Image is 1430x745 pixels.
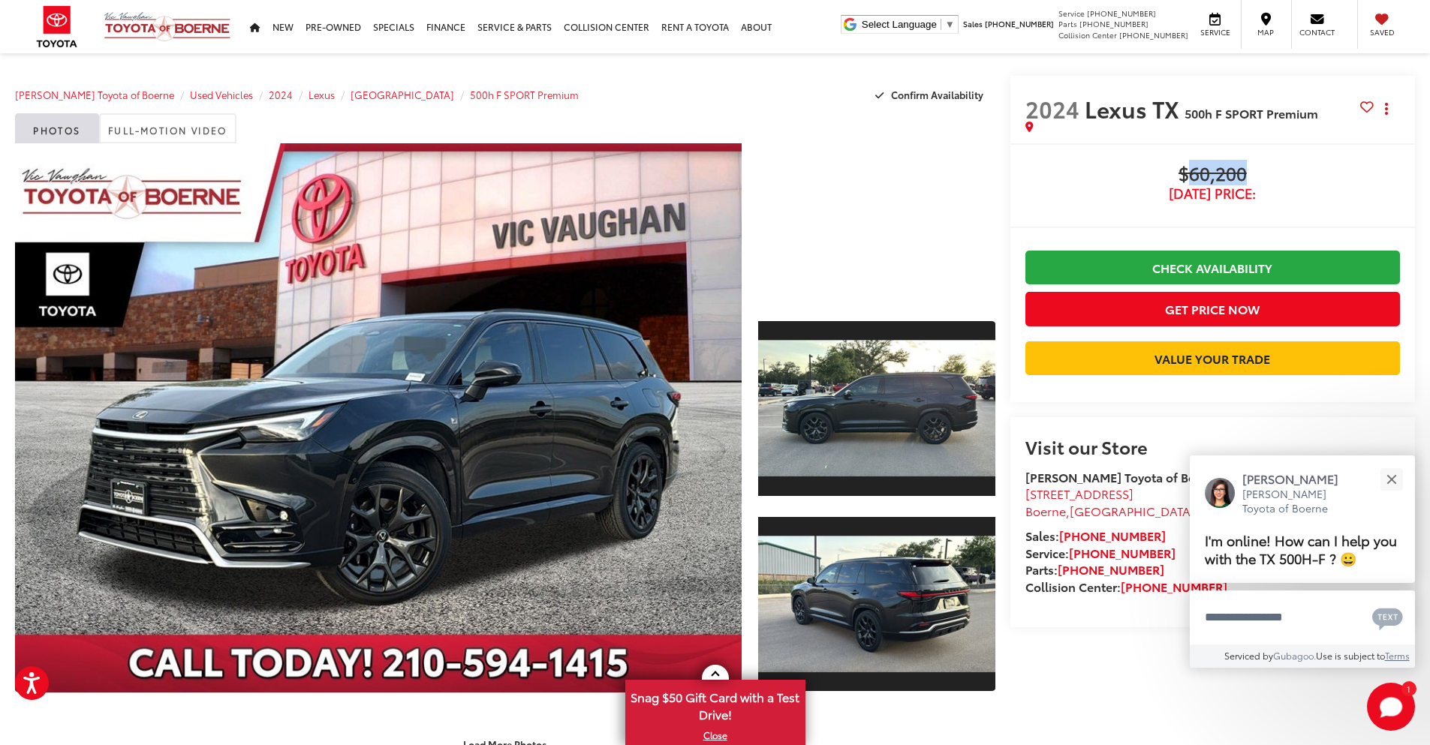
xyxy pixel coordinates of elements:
span: 1 [1407,685,1410,692]
span: Lexus TX [1085,92,1185,125]
span: Use is subject to [1316,649,1385,662]
a: Expand Photo 0 [15,143,742,692]
span: Serviced by [1224,649,1273,662]
h2: Visit our Store [1025,437,1400,456]
span: $60,200 [1025,164,1400,186]
span: Boerne [1025,502,1066,519]
span: [GEOGRAPHIC_DATA] [1070,502,1195,519]
a: Used Vehicles [190,88,253,101]
strong: Collision Center: [1025,578,1227,595]
a: Photos [15,113,99,143]
span: [STREET_ADDRESS] [1025,485,1133,502]
div: View Full-Motion Video [758,143,995,302]
svg: Start Chat [1367,683,1415,731]
a: 500h F SPORT Premium [470,88,579,101]
span: 500h F SPORT Premium [1185,104,1318,122]
span: [PHONE_NUMBER] [1079,18,1149,29]
strong: Service: [1025,544,1176,561]
span: Collision Center [1058,29,1117,41]
span: Contact [1299,27,1335,38]
svg: Text [1372,606,1403,630]
a: Value Your Trade [1025,341,1400,375]
span: I'm online! How can I help you with the TX 500H-F ? 😀 [1205,530,1397,568]
span: [PHONE_NUMBER] [985,18,1054,29]
p: [PERSON_NAME] Toyota of Boerne [1242,487,1353,516]
a: Terms [1385,649,1410,662]
a: [PHONE_NUMBER] [1058,560,1164,578]
span: Service [1198,27,1232,38]
span: ▼ [945,19,955,30]
img: 2024 Lexus TX 500h F SPORT Premium [8,140,748,695]
span: Saved [1365,27,1398,38]
span: [PHONE_NUMBER] [1087,8,1156,19]
strong: Parts: [1025,560,1164,578]
button: Confirm Availability [867,82,995,108]
a: [STREET_ADDRESS] Boerne,[GEOGRAPHIC_DATA] 78006 [1025,485,1232,519]
a: Full-Motion Video [99,113,236,143]
span: [PHONE_NUMBER] [1119,29,1188,41]
a: 2024 [269,88,293,101]
span: , [1025,502,1232,519]
a: Check Availability [1025,251,1400,284]
span: Parts [1058,18,1077,29]
img: 2024 Lexus TX 500h F SPORT Premium [755,536,997,671]
span: Map [1249,27,1282,38]
span: Select Language [862,19,937,30]
span: Confirm Availability [891,88,983,101]
button: Close [1375,463,1407,495]
button: Chat with SMS [1368,600,1407,634]
span: dropdown dots [1385,103,1388,115]
a: Select Language​ [862,19,955,30]
button: Toggle Chat Window [1367,683,1415,731]
div: Close[PERSON_NAME][PERSON_NAME] Toyota of BoerneI'm online! How can I help you with the TX 500H-F... [1190,455,1415,668]
span: 2024 [1025,92,1079,125]
span: Service [1058,8,1085,19]
a: [PHONE_NUMBER] [1059,527,1166,544]
img: 2024 Lexus TX 500h F SPORT Premium [755,340,997,476]
strong: [PERSON_NAME] Toyota of Boerne [1025,468,1221,485]
textarea: Type your message [1190,590,1415,644]
img: Vic Vaughan Toyota of Boerne [104,11,231,42]
a: [PHONE_NUMBER] [1121,578,1227,595]
a: Expand Photo 2 [758,515,995,693]
a: [PHONE_NUMBER] [1069,544,1176,561]
button: Get Price Now [1025,292,1400,326]
span: ​ [941,19,941,30]
a: [PERSON_NAME] Toyota of Boerne [15,88,174,101]
a: Gubagoo. [1273,649,1316,662]
a: Expand Photo 1 [758,320,995,497]
a: Lexus [309,88,335,101]
span: [DATE] Price: [1025,186,1400,201]
p: [PERSON_NAME] [1242,470,1353,487]
span: Sales [963,18,983,29]
strong: Sales: [1025,527,1166,544]
a: [GEOGRAPHIC_DATA] [351,88,454,101]
button: Actions [1374,95,1400,122]
span: Snag $50 Gift Card with a Test Drive! [627,681,804,727]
